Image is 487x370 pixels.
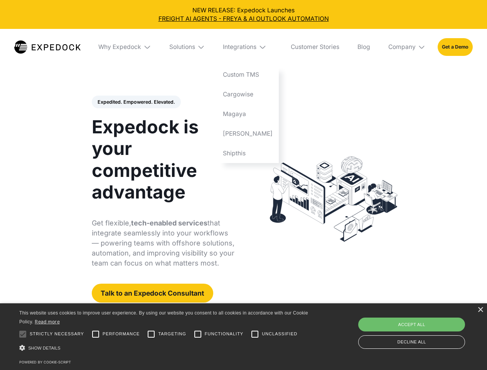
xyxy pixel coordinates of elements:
[217,104,279,124] a: Magaya
[19,343,311,353] div: Show details
[205,331,243,337] span: Functionality
[103,331,140,337] span: Performance
[158,331,186,337] span: Targeting
[19,310,308,325] span: This website uses cookies to improve user experience. By using our website you consent to all coo...
[382,29,431,65] div: Company
[262,331,297,337] span: Unclassified
[217,29,279,65] div: Integrations
[93,29,157,65] div: Why Expedock
[217,124,279,143] a: [PERSON_NAME]
[217,65,279,85] a: Custom TMS
[217,85,279,104] a: Cargowise
[217,65,279,163] nav: Integrations
[163,29,211,65] div: Solutions
[131,219,207,227] strong: tech-enabled services
[92,284,213,303] a: Talk to an Expedock Consultant
[6,15,481,23] a: FREIGHT AI AGENTS - FREYA & AI OUTLOOK AUTOMATION
[30,331,84,337] span: Strictly necessary
[169,43,195,51] div: Solutions
[359,287,487,370] iframe: Chat Widget
[35,319,60,325] a: Read more
[217,143,279,163] a: Shipthis
[6,6,481,23] div: NEW RELEASE: Expedock Launches
[388,43,416,51] div: Company
[28,346,61,350] span: Show details
[92,116,235,203] h1: Expedock is your competitive advantage
[92,218,235,268] p: Get flexible, that integrate seamlessly into your workflows — powering teams with offshore soluti...
[285,29,345,65] a: Customer Stories
[438,38,473,55] a: Get a Demo
[223,43,256,51] div: Integrations
[98,43,141,51] div: Why Expedock
[351,29,376,65] a: Blog
[19,360,71,364] a: Powered by cookie-script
